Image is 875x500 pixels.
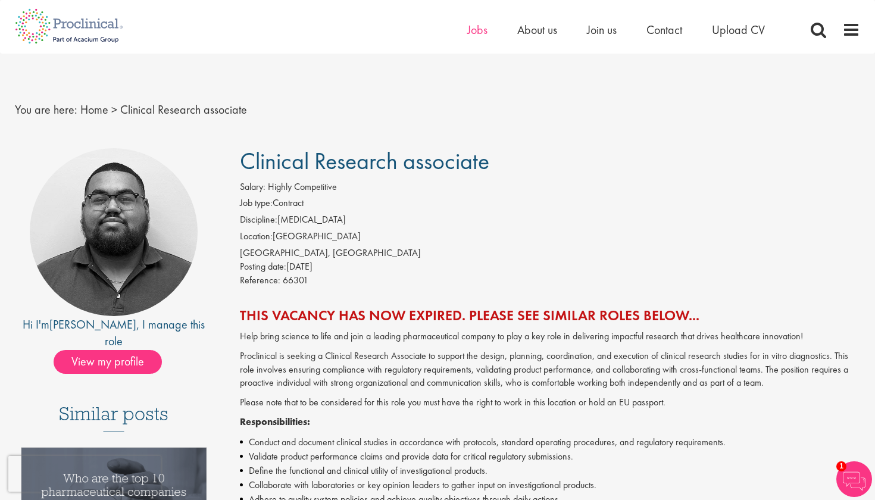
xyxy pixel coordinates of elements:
[240,146,489,176] span: Clinical Research associate
[240,435,861,449] li: Conduct and document clinical studies in accordance with protocols, standard operating procedures...
[587,22,617,37] a: Join us
[8,456,161,492] iframe: reCAPTCHA
[30,148,198,316] img: imeage of recruiter Ashley Bennett
[240,415,310,428] strong: Responsibilities:
[240,213,861,230] li: [MEDICAL_DATA]
[240,330,861,343] p: Help bring science to life and join a leading pharmaceutical company to play a key role in delive...
[646,22,682,37] a: Contact
[240,396,861,410] p: Please note that to be considered for this role you must have the right to work in this location ...
[240,180,265,194] label: Salary:
[268,180,337,193] span: Highly Competitive
[54,350,162,374] span: View my profile
[59,404,168,432] h3: Similar posts
[240,260,861,274] div: [DATE]
[240,230,861,246] li: [GEOGRAPHIC_DATA]
[240,274,280,287] label: Reference:
[240,478,861,492] li: Collaborate with laboratories or key opinion leaders to gather input on investigational products.
[240,260,286,273] span: Posting date:
[240,230,273,243] label: Location:
[240,246,861,260] div: [GEOGRAPHIC_DATA], [GEOGRAPHIC_DATA]
[240,349,861,390] p: Proclinical is seeking a Clinical Research Associate to support the design, planning, coordinatio...
[240,464,861,478] li: Define the functional and clinical utility of investigational products.
[283,274,308,286] span: 66301
[712,22,765,37] a: Upload CV
[80,102,108,117] a: breadcrumb link
[111,102,117,117] span: >
[15,316,213,350] div: Hi I'm , I manage this role
[517,22,557,37] a: About us
[836,461,846,471] span: 1
[240,449,861,464] li: Validate product performance claims and provide data for critical regulatory submissions.
[240,196,861,213] li: Contract
[240,213,277,227] label: Discipline:
[240,308,861,323] h2: This vacancy has now expired. Please see similar roles below...
[54,352,174,368] a: View my profile
[49,317,136,332] a: [PERSON_NAME]
[836,461,872,497] img: Chatbot
[467,22,487,37] a: Jobs
[120,102,247,117] span: Clinical Research associate
[240,196,273,210] label: Job type:
[15,102,77,117] span: You are here:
